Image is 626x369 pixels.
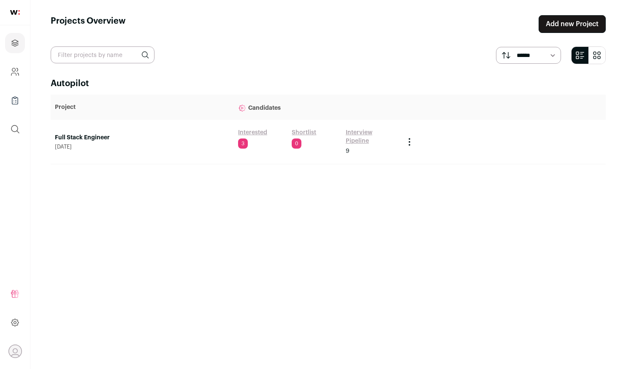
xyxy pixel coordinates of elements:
[8,345,22,358] button: Open dropdown
[51,46,154,63] input: Filter projects by name
[55,144,230,150] span: [DATE]
[404,137,415,147] button: Project Actions
[51,15,126,33] h1: Projects Overview
[51,78,606,90] h2: Autopilot
[55,103,230,111] p: Project
[5,62,25,82] a: Company and ATS Settings
[539,15,606,33] a: Add new Project
[292,128,316,137] a: Shortlist
[238,128,267,137] a: Interested
[238,99,396,116] p: Candidates
[5,33,25,53] a: Projects
[238,138,248,149] span: 3
[5,90,25,111] a: Company Lists
[346,147,350,155] span: 9
[10,10,20,15] img: wellfound-shorthand-0d5821cbd27db2630d0214b213865d53afaa358527fdda9d0ea32b1df1b89c2c.svg
[346,128,396,145] a: Interview Pipeline
[55,133,230,142] a: Full Stack Engineer
[292,138,301,149] span: 0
